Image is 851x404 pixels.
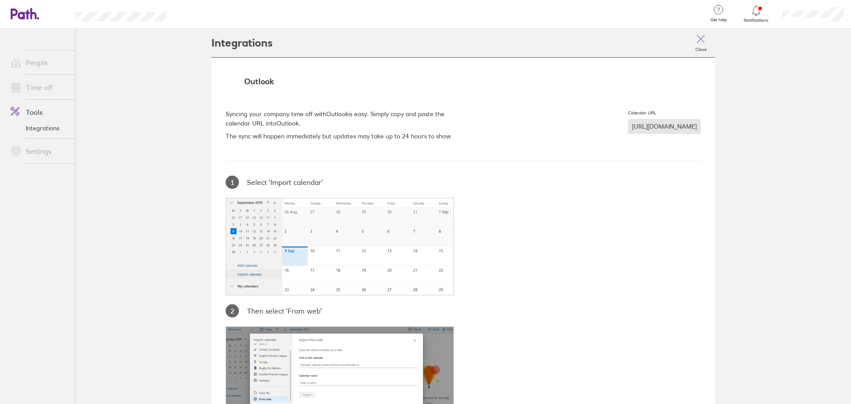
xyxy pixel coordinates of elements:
[4,103,75,121] a: Tools
[742,18,771,23] span: Notifications
[226,77,701,86] div: Outlook
[690,44,712,52] label: Close
[742,4,771,23] a: Notifications
[4,78,75,96] a: Time off
[226,132,521,141] p: The sync will happen immediately but updates may take up to 24 hours to show
[226,176,463,189] div: Select ‘Import calendar’
[687,29,715,57] a: Close
[226,110,462,128] p: Syncing your company time off with Outlook is easy. Simply copy and paste the calendar URL into O...
[704,17,733,23] span: Get help
[628,110,656,116] div: Calendar URL
[211,29,273,57] h2: Integrations
[226,304,463,318] div: Then select ‘From web’
[4,142,75,160] a: Settings
[226,198,454,295] img: outlook-step-1.74369f91.png
[4,54,75,71] a: People
[628,119,701,134] div: [URL][DOMAIN_NAME]
[4,121,75,135] a: Integrations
